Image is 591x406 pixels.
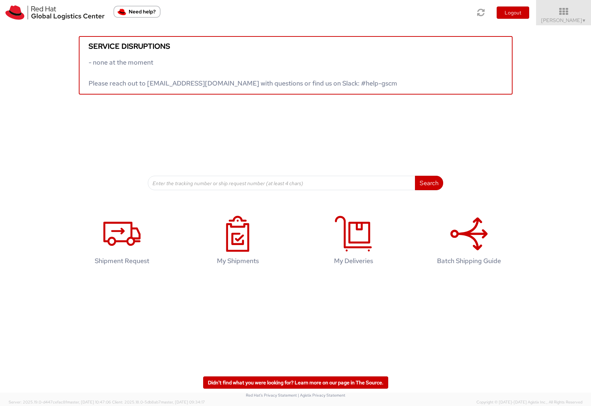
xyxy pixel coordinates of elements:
[476,400,582,405] span: Copyright © [DATE]-[DATE] Agistix Inc., All Rights Reserved
[246,393,297,398] a: Red Hat's Privacy Statement
[184,208,292,276] a: My Shipments
[415,176,443,190] button: Search
[541,17,586,23] span: [PERSON_NAME]
[191,257,284,265] h4: My Shipments
[161,400,205,405] span: master, [DATE] 09:34:17
[423,257,516,265] h4: Batch Shipping Guide
[582,18,586,23] span: ▼
[79,36,513,95] a: Service disruptions - none at the moment Please reach out to [EMAIL_ADDRESS][DOMAIN_NAME] with qu...
[298,393,345,398] a: | Agistix Privacy Statement
[112,400,205,405] span: Client: 2025.18.0-5db8ab7
[203,376,388,389] a: Didn't find what you were looking for? Learn more on our page in The Source.
[89,58,397,87] span: - none at the moment Please reach out to [EMAIL_ADDRESS][DOMAIN_NAME] with questions or find us o...
[299,208,408,276] a: My Deliveries
[148,176,416,190] input: Enter the tracking number or ship request number (at least 4 chars)
[307,257,400,265] h4: My Deliveries
[114,6,160,18] button: Need help?
[415,208,523,276] a: Batch Shipping Guide
[68,208,176,276] a: Shipment Request
[89,42,503,50] h5: Service disruptions
[5,5,104,20] img: rh-logistics-00dfa346123c4ec078e1.svg
[76,257,169,265] h4: Shipment Request
[9,400,111,405] span: Server: 2025.19.0-d447cefac8f
[67,400,111,405] span: master, [DATE] 10:47:06
[497,6,529,19] button: Logout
